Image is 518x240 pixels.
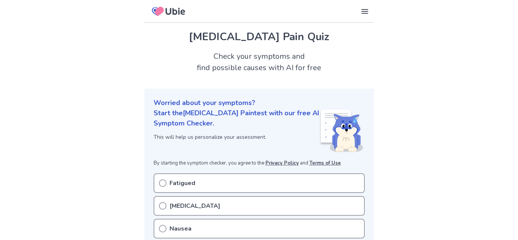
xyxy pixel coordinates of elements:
p: Nausea [170,224,192,233]
p: By starting the symptom checker, you agree to the and [154,160,365,167]
p: [MEDICAL_DATA] [170,201,220,210]
a: Terms of Use [309,160,341,166]
p: Fatigued [170,179,195,188]
a: Privacy Policy [265,160,299,166]
img: Shiba [319,110,363,152]
p: This will help us personalize your assessment. [154,133,319,141]
h2: Check your symptoms and find possible causes with AI for free [144,51,374,74]
p: Worried about your symptoms? [154,98,365,108]
p: Start the [MEDICAL_DATA] Pain test with our free AI Symptom Checker. [154,108,319,129]
h1: [MEDICAL_DATA] Pain Quiz [154,29,365,45]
